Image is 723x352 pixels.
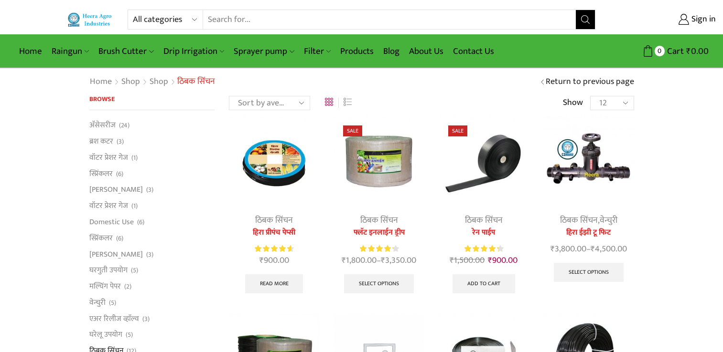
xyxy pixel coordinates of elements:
[245,274,303,293] a: Select options for “हिरा प्रीपंच पेप्सी”
[149,76,169,88] a: Shop
[665,45,684,58] span: Cart
[47,40,94,62] a: Raingun
[655,46,665,56] span: 0
[689,13,716,26] span: Sign in
[404,40,448,62] a: About Us
[121,76,140,88] a: Shop
[119,121,129,130] span: (24)
[255,213,293,228] a: ठिबक सिंचन
[89,294,106,311] a: वेन्चुरी
[543,227,634,238] a: हिरा ईझी टू फिट
[109,298,116,308] span: (5)
[335,40,378,62] a: Products
[439,116,529,206] img: Heera Rain Pipe
[89,166,113,182] a: स्प्रिंकलर
[453,274,515,293] a: Add to cart: “रेन पाईप”
[334,254,424,267] span: –
[465,213,503,228] a: ठिबक सिंचन
[89,149,128,166] a: वॉटर प्रेशर गेज
[591,242,627,256] bdi: 4,500.00
[334,227,424,238] a: फ्लॅट इनलाईन ड्रीप
[255,244,291,254] span: Rated out of 5
[543,116,634,206] img: Heera Easy To Fit Set
[543,214,634,227] div: ,
[116,169,123,179] span: (6)
[229,96,310,110] select: Shop order
[89,311,139,327] a: एअर रिलीज व्हाॅल्व
[89,120,116,133] a: अ‍ॅसेसरीज
[131,266,138,275] span: (5)
[343,125,362,136] span: Sale
[146,250,153,259] span: (3)
[89,246,143,262] a: [PERSON_NAME]
[89,230,113,246] a: स्प्रिंकलर
[610,11,716,28] a: Sign in
[299,40,335,62] a: Filter
[686,44,709,59] bdi: 0.00
[381,253,416,268] bdi: 3,350.00
[89,76,112,88] a: Home
[14,40,47,62] a: Home
[563,97,583,109] span: Show
[439,227,529,238] a: रेन पाईप
[89,93,115,104] span: Browse
[342,253,346,268] span: ₹
[546,76,634,88] a: Return to previous page
[360,244,393,254] span: Rated out of 5
[550,242,555,256] span: ₹
[560,213,598,228] a: ठिबक सिंचन
[131,201,138,211] span: (1)
[464,244,498,254] span: Rated out of 5
[255,244,293,254] div: Rated 4.67 out of 5
[554,263,624,282] a: Select options for “हिरा ईझी टू फिट”
[117,137,124,146] span: (3)
[89,198,128,214] a: वॉटर प्रेशर गेज
[381,253,385,268] span: ₹
[159,40,229,62] a: Drip Irrigation
[89,327,122,343] a: घरेलू उपयोग
[360,213,398,228] a: ठिबक सिंचन
[378,40,404,62] a: Blog
[342,253,377,268] bdi: 1,800.00
[591,242,595,256] span: ₹
[259,253,289,268] bdi: 900.00
[229,116,319,206] img: Heera Pre Punch Pepsi
[686,44,691,59] span: ₹
[229,40,299,62] a: Sprayer pump
[360,244,399,254] div: Rated 4.33 out of 5
[89,182,143,198] a: [PERSON_NAME]
[448,125,467,136] span: Sale
[177,77,215,87] h1: ठिबक सिंचन
[89,262,128,279] a: घरगुती उपयोग
[137,217,144,227] span: (6)
[229,227,319,238] a: हिरा प्रीपंच पेप्सी
[543,243,634,256] span: –
[142,314,150,324] span: (3)
[116,234,123,243] span: (6)
[89,134,113,150] a: ब्रश कटर
[488,253,518,268] bdi: 900.00
[488,253,492,268] span: ₹
[89,279,121,295] a: मल्चिंग पेपर
[131,153,138,163] span: (1)
[334,116,424,206] img: Flat Inline Drip Lateral
[576,10,595,29] button: Search button
[550,242,586,256] bdi: 3,800.00
[124,282,131,291] span: (2)
[89,76,215,88] nav: Breadcrumb
[464,244,503,254] div: Rated 4.40 out of 5
[600,213,617,228] a: वेन्चुरी
[344,274,414,293] a: Select options for “फ्लॅट इनलाईन ड्रीप”
[126,330,133,340] span: (5)
[146,185,153,195] span: (3)
[450,253,485,268] bdi: 1,500.00
[203,10,575,29] input: Search for...
[89,214,134,230] a: Domestic Use
[259,253,264,268] span: ₹
[605,42,709,60] a: 0 Cart ₹0.00
[94,40,158,62] a: Brush Cutter
[448,40,499,62] a: Contact Us
[450,253,454,268] span: ₹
